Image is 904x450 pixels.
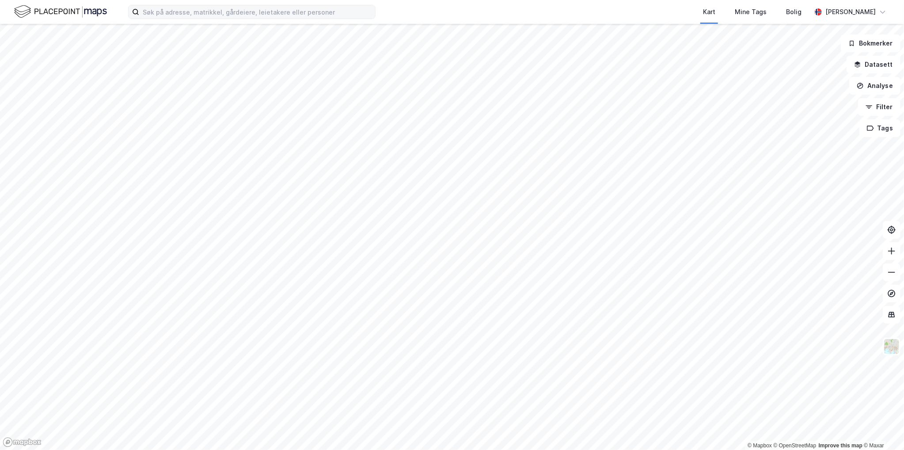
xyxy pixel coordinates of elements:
[735,7,767,17] div: Mine Tags
[14,4,107,19] img: logo.f888ab2527a4732fd821a326f86c7f29.svg
[703,7,715,17] div: Kart
[860,408,904,450] iframe: Chat Widget
[825,7,876,17] div: [PERSON_NAME]
[139,5,375,19] input: Søk på adresse, matrikkel, gårdeiere, leietakere eller personer
[786,7,801,17] div: Bolig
